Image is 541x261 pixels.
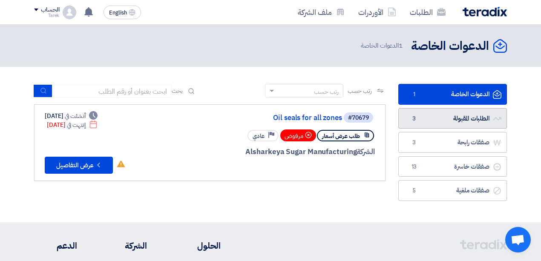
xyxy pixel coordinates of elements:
[314,87,339,96] div: رتب حسب
[398,84,507,105] a: الدعوات الخاصة1
[45,157,113,174] button: عرض التفاصيل
[411,38,489,54] h2: الدعوات الخاصة
[322,132,360,140] span: طلب عرض أسعار
[463,7,507,17] img: Teradix logo
[409,138,419,147] span: 3
[357,146,375,157] span: الشركة
[104,6,141,19] button: English
[351,2,403,22] a: الأوردرات
[398,108,507,129] a: الطلبات المقبولة3
[172,86,183,95] span: بحث
[505,227,531,252] div: Open chat
[67,120,85,129] span: إنتهت في
[409,115,419,123] span: 3
[47,120,98,129] div: [DATE]
[291,2,351,22] a: ملف الشركة
[348,115,369,121] div: #70679
[170,146,375,158] div: Alsharkeya Sugar Manufacturing
[173,239,221,252] li: الحلول
[398,156,507,177] a: صفقات خاسرة13
[52,85,172,98] input: ابحث بعنوان أو رقم الطلب
[253,132,265,140] span: عادي
[361,41,404,51] span: الدعوات الخاصة
[399,41,403,50] span: 1
[409,186,419,195] span: 5
[103,239,147,252] li: الشركة
[409,90,419,99] span: 1
[398,132,507,153] a: صفقات رابحة3
[34,239,77,252] li: الدعم
[109,10,127,16] span: English
[41,6,59,14] div: الحساب
[65,112,85,120] span: أنشئت في
[409,163,419,171] span: 13
[398,180,507,201] a: صفقات ملغية5
[348,86,372,95] span: رتب حسب
[280,129,316,141] div: مرفوض
[63,6,76,19] img: profile_test.png
[45,112,98,120] div: [DATE]
[172,114,342,122] a: Oil seals for all zones
[34,13,59,18] div: Tarek
[403,2,452,22] a: الطلبات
